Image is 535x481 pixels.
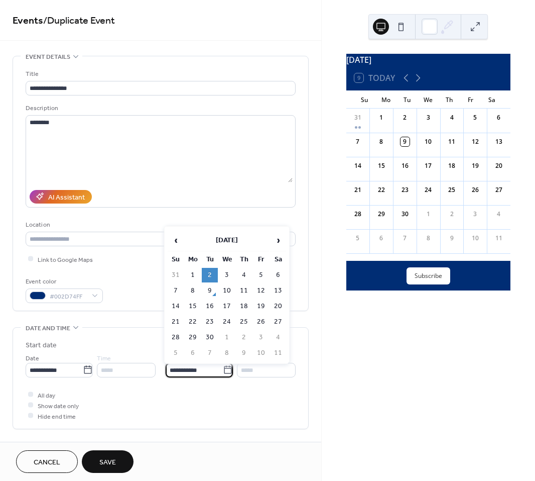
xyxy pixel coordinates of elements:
[13,11,43,31] a: Events
[168,330,184,345] td: 28
[236,252,252,267] th: Th
[185,299,201,314] td: 15
[400,161,410,170] div: 16
[253,330,269,345] td: 3
[236,330,252,345] td: 2
[202,330,218,345] td: 30
[253,346,269,360] td: 10
[494,113,503,122] div: 6
[424,137,433,146] div: 10
[460,90,481,109] div: Fr
[34,457,60,468] span: Cancel
[377,185,386,195] div: 22
[424,113,433,122] div: 3
[48,192,85,203] div: AI Assistant
[346,54,510,66] div: [DATE]
[43,11,115,31] span: / Duplicate Event
[97,353,111,363] span: Time
[418,90,439,109] div: We
[494,185,503,195] div: 27
[219,252,235,267] th: We
[424,210,433,219] div: 1
[202,315,218,329] td: 23
[400,210,410,219] div: 30
[253,299,269,314] td: 19
[494,210,503,219] div: 4
[354,90,375,109] div: Su
[400,113,410,122] div: 2
[270,330,286,345] td: 4
[471,161,480,170] div: 19
[353,137,362,146] div: 7
[424,234,433,243] div: 8
[236,268,252,282] td: 4
[26,441,79,452] span: Recurring event
[185,315,201,329] td: 22
[494,137,503,146] div: 13
[270,346,286,360] td: 11
[202,283,218,298] td: 9
[99,457,116,468] span: Save
[377,137,386,146] div: 8
[26,323,70,334] span: Date and time
[236,315,252,329] td: 25
[202,299,218,314] td: 16
[168,299,184,314] td: 14
[168,315,184,329] td: 21
[236,346,252,360] td: 9
[202,252,218,267] th: Tu
[185,330,201,345] td: 29
[471,234,480,243] div: 10
[185,268,201,282] td: 1
[26,69,294,79] div: Title
[471,137,480,146] div: 12
[481,90,502,109] div: Sa
[377,161,386,170] div: 15
[185,283,201,298] td: 8
[494,161,503,170] div: 20
[271,230,286,250] span: ›
[26,276,101,287] div: Event color
[219,299,235,314] td: 17
[447,210,456,219] div: 2
[407,267,450,284] button: Subscribe
[439,90,460,109] div: Th
[353,210,362,219] div: 28
[219,346,235,360] td: 8
[447,137,456,146] div: 11
[26,52,70,62] span: Event details
[26,353,39,363] span: Date
[447,113,456,122] div: 4
[168,268,184,282] td: 31
[424,161,433,170] div: 17
[219,268,235,282] td: 3
[38,254,93,265] span: Link to Google Maps
[236,299,252,314] td: 18
[353,113,362,122] div: 31
[26,340,57,351] div: Start date
[400,137,410,146] div: 9
[185,230,269,251] th: [DATE]
[494,234,503,243] div: 11
[236,283,252,298] td: 11
[471,113,480,122] div: 5
[447,161,456,170] div: 18
[30,190,92,204] button: AI Assistant
[82,450,133,473] button: Save
[353,185,362,195] div: 21
[400,234,410,243] div: 7
[270,315,286,329] td: 27
[253,268,269,282] td: 5
[219,315,235,329] td: 24
[16,450,78,473] button: Cancel
[270,268,286,282] td: 6
[270,283,286,298] td: 13
[26,220,294,230] div: Location
[471,185,480,195] div: 26
[38,411,76,422] span: Hide end time
[168,283,184,298] td: 7
[400,185,410,195] div: 23
[168,346,184,360] td: 5
[447,185,456,195] div: 25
